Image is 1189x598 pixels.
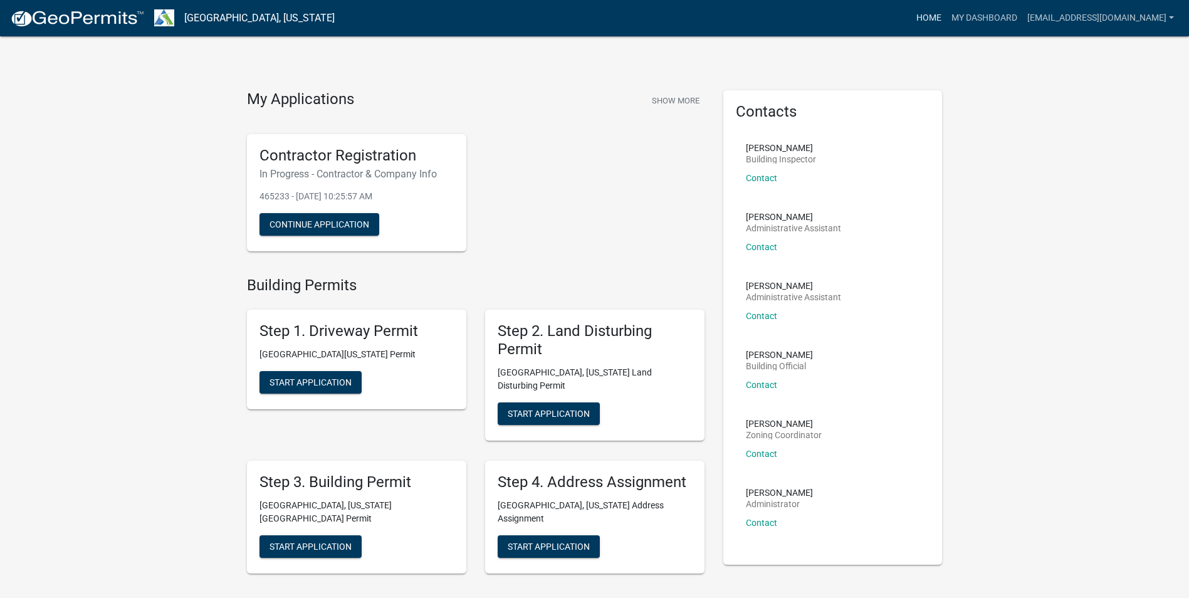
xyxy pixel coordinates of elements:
[647,90,704,111] button: Show More
[911,6,946,30] a: Home
[508,408,590,418] span: Start Application
[1022,6,1179,30] a: [EMAIL_ADDRESS][DOMAIN_NAME]
[736,103,930,121] h5: Contacts
[746,144,816,152] p: [PERSON_NAME]
[746,242,777,252] a: Contact
[498,402,600,425] button: Start Application
[259,213,379,236] button: Continue Application
[746,431,822,439] p: Zoning Coordinator
[746,449,777,459] a: Contact
[259,499,454,525] p: [GEOGRAPHIC_DATA], [US_STATE][GEOGRAPHIC_DATA] Permit
[746,212,841,221] p: [PERSON_NAME]
[746,311,777,321] a: Contact
[259,322,454,340] h5: Step 1. Driveway Permit
[746,518,777,528] a: Contact
[746,419,822,428] p: [PERSON_NAME]
[259,168,454,180] h6: In Progress - Contractor & Company Info
[270,377,352,387] span: Start Application
[270,541,352,551] span: Start Application
[259,473,454,491] h5: Step 3. Building Permit
[259,147,454,165] h5: Contractor Registration
[746,362,813,370] p: Building Official
[498,322,692,359] h5: Step 2. Land Disturbing Permit
[498,535,600,558] button: Start Application
[259,371,362,394] button: Start Application
[946,6,1022,30] a: My Dashboard
[184,8,335,29] a: [GEOGRAPHIC_DATA], [US_STATE]
[746,488,813,497] p: [PERSON_NAME]
[247,276,704,295] h4: Building Permits
[247,90,354,109] h4: My Applications
[746,155,816,164] p: Building Inspector
[498,366,692,392] p: [GEOGRAPHIC_DATA], [US_STATE] Land Disturbing Permit
[746,350,813,359] p: [PERSON_NAME]
[498,499,692,525] p: [GEOGRAPHIC_DATA], [US_STATE] Address Assignment
[746,224,841,233] p: Administrative Assistant
[508,541,590,551] span: Start Application
[746,293,841,302] p: Administrative Assistant
[154,9,174,26] img: Troup County, Georgia
[746,281,841,290] p: [PERSON_NAME]
[746,173,777,183] a: Contact
[259,535,362,558] button: Start Application
[746,500,813,508] p: Administrator
[746,380,777,390] a: Contact
[259,348,454,361] p: [GEOGRAPHIC_DATA][US_STATE] Permit
[498,473,692,491] h5: Step 4. Address Assignment
[259,190,454,203] p: 465233 - [DATE] 10:25:57 AM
